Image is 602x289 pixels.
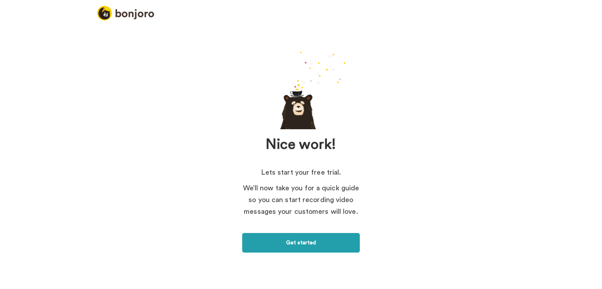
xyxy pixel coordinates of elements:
div: animation [274,51,360,129]
p: We’ll now take you for a quick guide so you can start recording video messages your customers wil... [242,182,360,217]
a: Get started [242,233,360,253]
h1: Nice work! [213,137,389,153]
img: logo_full.png [97,6,154,20]
p: Lets start your free trial. [242,166,360,178]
